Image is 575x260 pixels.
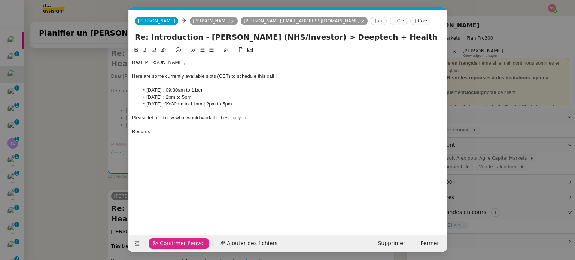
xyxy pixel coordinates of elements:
[139,94,444,101] li: [DATE] : 2pm to 5pm
[378,239,405,248] span: Supprimer
[132,59,444,66] div: Dear [PERSON_NAME],
[160,239,205,248] span: Confirmer l'envoi
[241,17,368,25] nz-tag: [PERSON_NAME][EMAIL_ADDRESS][DOMAIN_NAME]
[390,17,407,25] nz-tag: Cc:
[135,31,441,43] input: Subject
[139,101,444,107] li: [DATE] :09:30am to 11am | 2pm to 5pm
[373,238,410,249] button: Supprimer
[132,128,444,135] div: Regards
[149,238,209,249] button: Confirmer l'envoi
[227,239,277,248] span: Ajouter des fichiers
[139,87,444,94] li: [DATE] : 09:30am to 11am
[190,17,238,25] nz-tag: [PERSON_NAME]
[132,73,444,80] div: Here are some currently available slots (CET) to schedule this call :
[416,238,444,249] button: Fermer
[132,114,444,121] div: Please let me know what would work the best for you,
[410,17,431,25] nz-tag: Ccc:
[371,17,387,25] nz-tag: au
[421,239,439,248] span: Fermer
[138,18,175,24] span: [PERSON_NAME]
[216,238,282,249] button: Ajouter des fichiers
